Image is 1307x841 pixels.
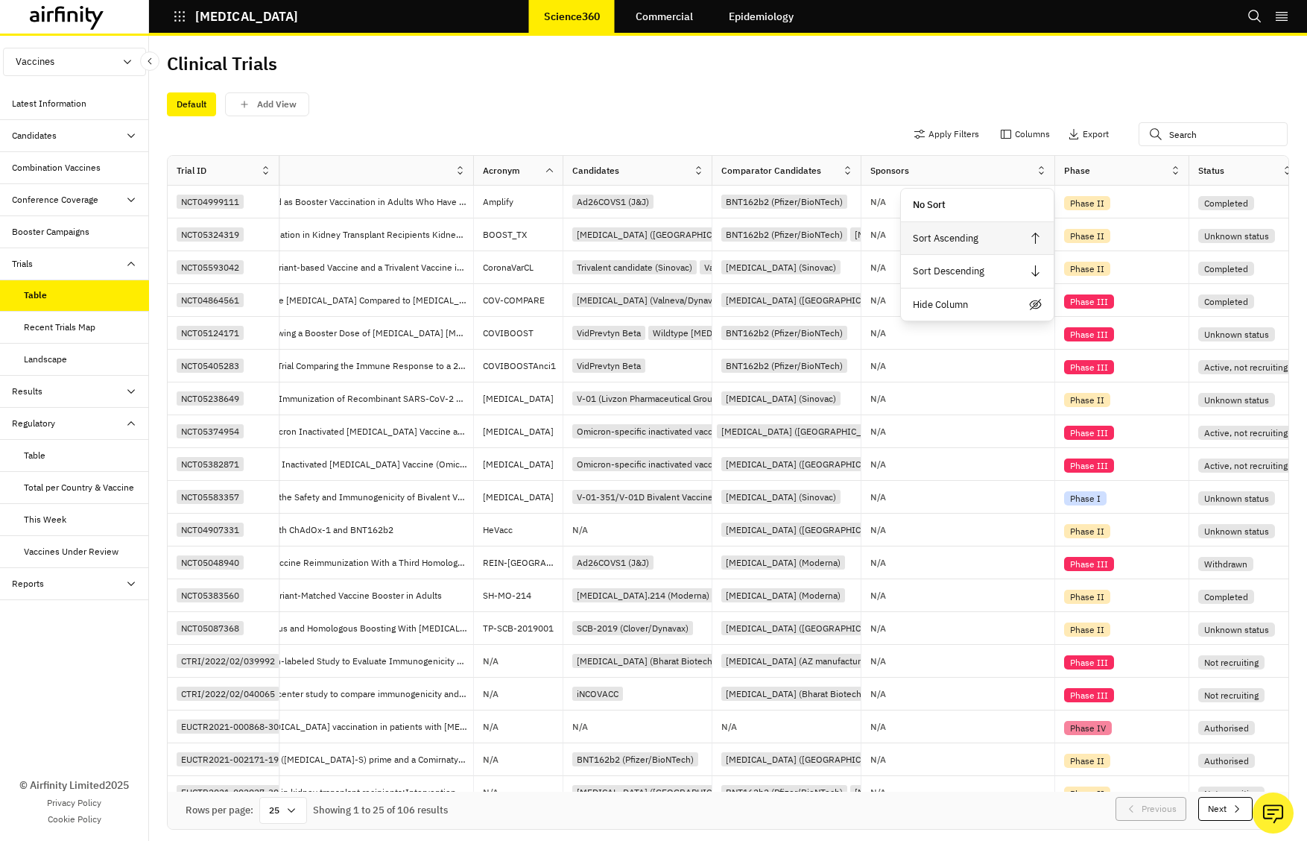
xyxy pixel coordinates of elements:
div: BNT162b2 (Pfizer/BioNTech) [721,326,847,340]
div: Booster Campaigns [12,225,89,239]
p: COV-COMPARE Immunogenicity of Vaccine [MEDICAL_DATA] Compared to [MEDICAL_DATA] [110,293,473,308]
div: Phase III [1064,655,1114,670]
p: N/A [483,722,499,731]
p: N/A [870,427,886,436]
div: Active, not recruiting [1198,360,1294,374]
p: Export [1083,129,1109,139]
p: Homologous vs Heterologous Third Vaccination in Kidney Transplant Recipients Kidney Transplant Re... [110,227,473,242]
button: Columns [1000,122,1050,146]
p: Preventive strategies against SARS-CoV-2 in kidney transplant recipients:Intervention A – vaccina... [110,785,473,800]
div: NCT05048940 [177,555,244,570]
div: Table [24,449,45,462]
div: NCT05593042 [177,260,244,274]
div: Wildtype [MEDICAL_DATA] Vaccine (Sanofi/GSK) [648,326,854,340]
p: N/A [870,198,886,207]
div: [MEDICAL_DATA] ([GEOGRAPHIC_DATA]/AstraZeneca) [572,785,803,799]
div: NCT04907331 [177,523,244,537]
div: NCT05238649 [177,391,244,406]
div: Vaccine targeting B.1.1.529 (Sinovac) [700,260,858,274]
p: COV-COMPARE [483,293,563,308]
p: N/A [870,394,886,403]
p: A Study of [MEDICAL_DATA] Administered as Booster Vaccination in Adults Who Have Previously Recei... [110,195,473,210]
p: N/A [870,591,886,600]
div: Hide Column [901,289,1054,321]
div: Rows per page: [186,803,253,818]
div: iNCOVACC [572,687,623,701]
div: BNT162b2 (Pfizer/BioNTech) [721,227,847,242]
div: [MEDICAL_DATA] (Valneva/Dynavax) [572,293,729,307]
p: N/A [870,362,886,371]
p: The immune-response and safety of [MEDICAL_DATA] vaccination in patients with [MEDICAL_DATA], on ... [110,719,473,734]
div: Phase III [1064,557,1114,571]
p: Immunogenicity and Safety of Sequential Immunization of Recombinant SARS-CoV-2 Fusion Protein Vac... [110,391,473,406]
div: [MEDICAL_DATA] (Moderna) [721,555,845,570]
div: Showing 1 to 25 of 106 results [313,803,448,818]
div: Landscape [24,353,67,366]
div: [MEDICAL_DATA] ([GEOGRAPHIC_DATA]/Sinopharm) [721,457,945,471]
div: Active, not recruiting [1198,459,1294,473]
div: NCT05087368 [177,621,244,635]
p: [MEDICAL_DATA] [195,10,298,23]
p: N/A [870,460,886,469]
div: Sort Descending [901,255,1054,289]
p: CoronaVarCL [483,260,563,275]
p: N/A [572,526,588,535]
div: Completed [1198,294,1254,309]
button: Export [1068,122,1109,146]
div: [MEDICAL_DATA] (Moderna) [850,227,974,242]
div: CTRI/2022/02/039992 [177,654,279,668]
div: Ad26COVS1 (J&J) [572,555,653,570]
a: Privacy Policy [47,796,101,810]
div: Table [24,289,47,302]
div: Phase II [1064,393,1110,407]
p: [MEDICAL_DATA] [483,391,563,406]
div: Not recruiting [1198,655,1265,670]
button: Close Sidebar [140,51,159,71]
div: [MEDICAL_DATA] ([GEOGRAPHIC_DATA]/AstraZeneca) [721,523,952,537]
div: Reports [12,577,44,590]
div: Phase I [1064,491,1107,505]
div: Phase III [1064,294,1114,309]
div: BNT162b2 (Pfizer/BioNTech) [721,359,847,373]
div: NCT05374954 [177,424,244,438]
div: BNT162b2 (Pfizer/BioNTech) [721,785,847,799]
div: Phase IV [1064,721,1112,735]
div: Candidates [572,164,619,177]
div: Authorised [1198,721,1255,735]
div: [MEDICAL_DATA].214 (Moderna) [572,588,714,602]
div: Phase II [1064,196,1110,210]
div: Latest Information [12,97,86,110]
p: Amplify [483,195,563,210]
div: Phase II [1064,229,1110,243]
p: N/A [870,755,886,764]
div: EUCTR2021-002171-19-AT [177,752,297,766]
button: Previous [1115,797,1186,821]
div: Candidates [12,129,57,142]
div: V-01-351/V-01D Bivalent Vaccine (Livzon Pharmaceutical Group Inc.) [572,490,860,504]
div: [MEDICAL_DATA] ([GEOGRAPHIC_DATA]/AstraZeneca) [721,293,952,307]
p: SH-MO-214 [483,588,563,603]
div: Phase III [1064,327,1114,341]
p: HeVacc [483,523,563,538]
div: [MEDICAL_DATA] (AZ manufactured in [GEOGRAPHIC_DATA]) [721,654,979,668]
p: Exploratory Clinical Study to Evaluation of the Safety and Immunogenicity of Bivalent Vaccine V-0... [110,490,473,505]
div: BNT162b2 (Pfizer/BioNTech) [572,752,698,766]
div: CTRI/2022/02/040065 [177,687,279,701]
p: Science360 [544,10,600,22]
div: [MEDICAL_DATA] ([GEOGRAPHIC_DATA]/AstraZeneca) [572,227,803,242]
div: Unknown status [1198,229,1275,243]
p: N/A [870,230,886,239]
p: TP-SCB-2019001 [483,621,563,636]
div: Recent Trials Map [24,321,95,334]
div: Phase [1064,164,1090,177]
div: Phase III [1064,426,1114,440]
p: N/A [483,657,499,666]
div: Phase II [1064,524,1110,538]
div: Phase II [1064,623,1110,637]
p: Immunogenicity and Reactogenicity Following a Booster Dose of [MEDICAL_DATA] [MEDICAL_DATA] (Pfiz... [110,326,473,341]
div: Unknown status [1198,393,1275,407]
div: NCT05124171 [177,326,244,340]
p: Add View [257,99,297,110]
div: Phase III [1064,459,1114,473]
p: N/A [572,722,588,731]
